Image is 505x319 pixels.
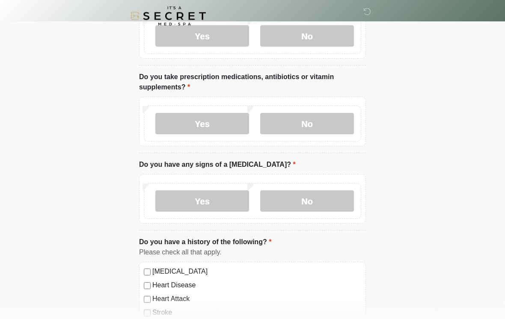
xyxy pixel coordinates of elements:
label: Yes [155,26,249,47]
input: Heart Attack [144,296,151,303]
label: No [260,113,354,135]
label: Stroke [152,308,361,318]
label: Yes [155,113,249,135]
label: Heart Attack [152,294,361,304]
label: Heart Disease [152,281,361,291]
input: Stroke [144,310,151,317]
label: Do you take prescription medications, antibiotics or vitamin supplements? [139,72,366,93]
label: Yes [155,191,249,212]
label: No [260,26,354,47]
img: It's A Secret Med Spa Logo [131,6,206,26]
input: Heart Disease [144,283,151,289]
label: No [260,191,354,212]
div: Please check all that apply. [139,248,366,258]
label: Do you have any signs of a [MEDICAL_DATA]? [139,160,296,170]
input: [MEDICAL_DATA] [144,269,151,276]
label: Do you have a history of the following? [139,237,271,248]
label: [MEDICAL_DATA] [152,267,361,277]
